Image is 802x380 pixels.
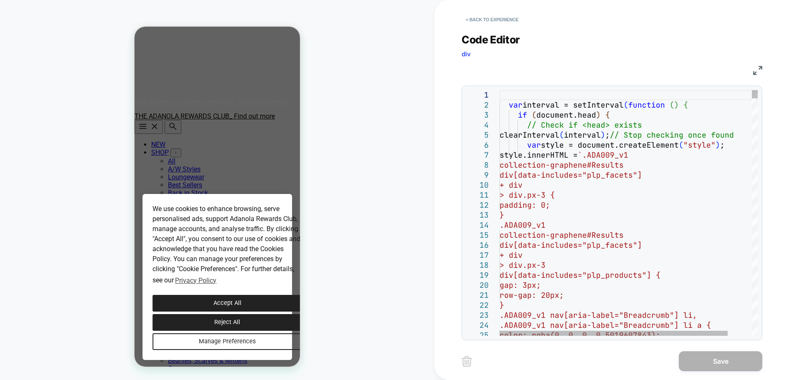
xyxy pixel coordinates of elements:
[500,220,546,230] span: .ADA009_v1
[500,300,504,310] span: }
[605,130,610,140] span: ;
[466,90,489,100] div: 1
[466,140,489,150] div: 6
[466,200,489,210] div: 12
[466,300,489,310] div: 22
[500,250,523,260] span: + div
[527,140,541,150] span: var
[500,280,541,290] span: gap: 3px;
[462,356,472,367] img: delete
[679,351,762,371] button: Save
[500,310,697,320] span: .ADA009_v1 nav[aria-label="Breadcrumb"] li,
[500,260,546,270] span: > div.px-3
[500,240,642,250] span: div[data-includes="plp_facets"]
[500,170,642,180] span: div[data-includes="plp_facets"]
[674,100,679,110] span: )
[500,290,564,300] span: row-gap: 20px;
[500,160,624,170] span: collection-graphene#Results
[18,307,168,323] button: Manage Preferences
[679,140,683,150] span: (
[683,140,716,150] span: "style"
[500,150,578,160] span: style.innerHTML =
[628,100,665,110] span: function
[523,100,624,110] span: interval = setInterval
[466,220,489,230] div: 14
[466,310,489,320] div: 23
[541,140,679,150] span: style = document.createElement
[500,270,660,280] span: div[data-includes="plp_products"] {
[564,130,601,140] span: interval
[500,180,523,190] span: + div
[559,130,564,140] span: (
[527,120,642,130] span: // Check if <head> exists
[610,130,734,140] span: // Stop checking once found
[18,268,168,285] button: Accept All
[624,100,628,110] span: (
[500,130,559,140] span: clearInterval
[720,140,725,150] span: ;
[466,120,489,130] div: 4
[466,130,489,140] div: 5
[466,260,489,270] div: 18
[466,290,489,300] div: 21
[536,110,596,120] span: document.head
[462,13,523,26] button: < Back to experience
[18,178,166,257] span: We use cookies to enhance browsing, serve personalised ads, support Adanola Rewards Club, manage ...
[500,200,550,210] span: padding: 0;
[466,180,489,190] div: 10
[605,110,610,120] span: {
[509,100,523,110] span: var
[683,100,688,110] span: {
[716,140,720,150] span: )
[466,240,489,250] div: 16
[466,110,489,120] div: 3
[466,320,489,330] div: 24
[500,320,711,330] span: .ADA009_v1 nav[aria-label="Breadcrumb"] li a {
[466,250,489,260] div: 17
[596,110,601,120] span: )
[500,230,624,240] span: collection-graphene#Results
[466,330,489,340] div: 25
[466,100,489,110] div: 2
[466,210,489,220] div: 13
[466,270,489,280] div: 19
[466,190,489,200] div: 11
[500,330,660,340] span: color: rgba(0, 0, 0, 0.5019607843);
[601,130,605,140] span: )
[500,190,555,200] span: > div.px-3 {
[753,66,762,75] img: fullscreen
[18,287,168,304] button: Reject All
[518,110,527,120] span: if
[466,170,489,180] div: 9
[670,100,674,110] span: (
[8,167,157,333] div: cookie bar
[532,110,536,120] span: (
[466,280,489,290] div: 20
[462,50,471,58] span: div
[466,160,489,170] div: 8
[39,247,83,260] a: Privacy Policy (opens in a new tab)
[500,210,504,220] span: }
[466,150,489,160] div: 7
[466,230,489,240] div: 15
[462,33,520,46] span: Code Editor
[578,150,628,160] span: `.ADA009_v1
